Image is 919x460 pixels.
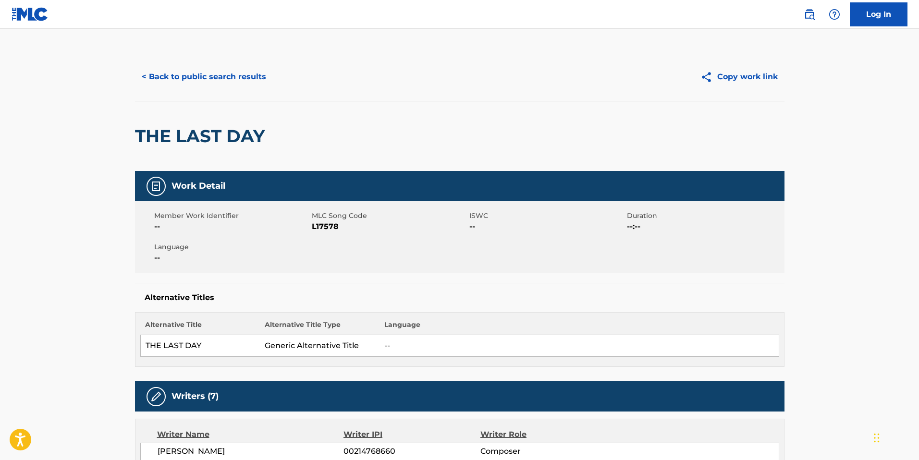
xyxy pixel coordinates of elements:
[627,211,782,221] span: Duration
[172,181,225,192] h5: Work Detail
[260,335,380,357] td: Generic Alternative Title
[871,414,919,460] iframe: Chat Widget
[154,242,309,252] span: Language
[850,2,907,26] a: Log In
[480,429,605,440] div: Writer Role
[157,429,344,440] div: Writer Name
[135,65,273,89] button: < Back to public search results
[469,221,625,232] span: --
[627,221,782,232] span: --:--
[154,221,309,232] span: --
[469,211,625,221] span: ISWC
[12,7,49,21] img: MLC Logo
[694,65,784,89] button: Copy work link
[343,429,480,440] div: Writer IPI
[829,9,840,20] img: help
[140,335,260,357] td: THE LAST DAY
[480,446,605,457] span: Composer
[825,5,844,24] div: Help
[804,9,815,20] img: search
[150,181,162,192] img: Work Detail
[260,320,380,335] th: Alternative Title Type
[172,391,219,402] h5: Writers (7)
[380,335,779,357] td: --
[312,221,467,232] span: L17578
[343,446,480,457] span: 00214768660
[874,424,880,452] div: Drag
[380,320,779,335] th: Language
[312,211,467,221] span: MLC Song Code
[145,293,775,303] h5: Alternative Titles
[135,125,270,147] h2: THE LAST DAY
[154,252,309,264] span: --
[150,391,162,402] img: Writers
[158,446,344,457] span: [PERSON_NAME]
[140,320,260,335] th: Alternative Title
[800,5,819,24] a: Public Search
[700,71,717,83] img: Copy work link
[154,211,309,221] span: Member Work Identifier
